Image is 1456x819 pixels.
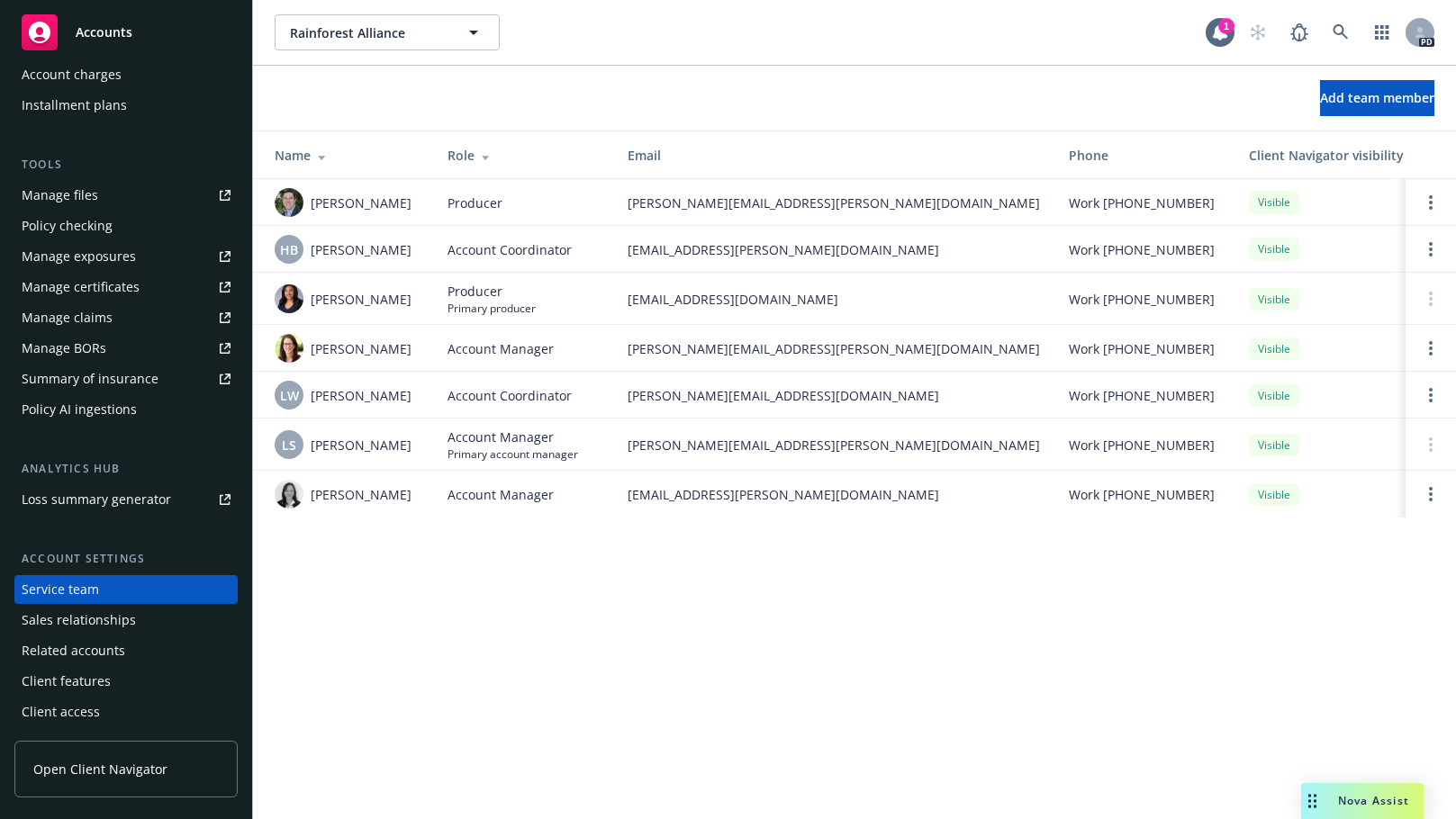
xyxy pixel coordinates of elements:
[1301,783,1324,819] div: Drag to move
[311,240,411,259] span: [PERSON_NAME]
[282,436,296,454] span: LS
[1218,18,1234,34] div: 1
[1364,14,1400,50] a: Switch app
[14,460,238,478] div: Analytics hub
[448,386,572,405] span: Account Coordinator
[14,550,238,568] div: Account settings
[1249,191,1299,213] div: Visible
[22,697,100,726] div: Client access
[1320,89,1434,106] span: Add team member
[1249,288,1299,310] div: Visible
[628,339,1040,358] span: [PERSON_NAME][EMAIL_ADDRESS][PERSON_NAME][DOMAIN_NAME]
[14,395,238,424] a: Policy AI ingestions
[1069,386,1215,405] span: Work [PHONE_NUMBER]
[14,697,238,726] a: Client access
[22,181,98,210] div: Manage files
[628,240,1040,259] span: [EMAIL_ADDRESS][PERSON_NAME][DOMAIN_NAME]
[1069,193,1215,212] span: Work [PHONE_NUMBER]
[76,25,132,40] span: Accounts
[628,146,1040,165] div: Email
[1323,14,1359,50] a: Search
[1069,240,1215,259] span: Work [PHONE_NUMBER]
[1240,14,1276,50] a: Start snowing
[22,242,136,271] div: Manage exposures
[1249,337,1299,360] div: Visible
[22,303,113,332] div: Manage claims
[1069,146,1220,165] div: Phone
[448,427,578,446] span: Account Manager
[448,339,554,358] span: Account Manager
[290,23,446,42] span: Rainforest Alliance
[22,211,113,240] div: Policy checking
[275,188,303,217] img: photo
[1320,80,1434,116] button: Add team member
[448,240,572,259] span: Account Coordinator
[14,606,238,634] a: Sales relationships
[22,606,136,634] div: Sales relationships
[311,339,411,358] span: [PERSON_NAME]
[33,760,167,778] span: Open Client Navigator
[448,446,578,462] span: Primary account manager
[14,181,238,210] a: Manage files
[1069,290,1215,309] span: Work [PHONE_NUMBER]
[448,146,599,165] div: Role
[22,667,111,696] div: Client features
[14,211,238,240] a: Policy checking
[448,485,554,504] span: Account Manager
[22,636,125,665] div: Related accounts
[14,485,238,514] a: Loss summary generator
[1301,783,1424,819] button: Nova Assist
[311,290,411,309] span: [PERSON_NAME]
[1281,14,1317,50] a: Report a Bug
[280,386,299,405] span: LW
[14,636,238,665] a: Related accounts
[14,667,238,696] a: Client features
[311,485,411,504] span: [PERSON_NAME]
[1249,238,1299,260] div: Visible
[1249,146,1420,165] div: Client Navigator visibility
[14,575,238,604] a: Service team
[1420,238,1442,260] a: Open options
[628,290,1040,309] span: [EMAIL_ADDRESS][DOMAIN_NAME]
[22,60,122,89] div: Account charges
[22,273,140,301] div: Manage certificates
[1420,192,1442,213] a: Open options
[22,364,158,393] div: Summary of insurance
[1069,485,1215,504] span: Work [PHONE_NUMBER]
[448,193,502,212] span: Producer
[14,7,238,58] a: Accounts
[22,485,171,514] div: Loss summary generator
[628,485,1040,504] span: [EMAIL_ADDRESS][PERSON_NAME][DOMAIN_NAME]
[14,156,238,174] div: Tools
[1249,384,1299,407] div: Visible
[448,301,536,316] span: Primary producer
[275,334,303,363] img: photo
[275,14,500,50] button: Rainforest Alliance
[275,284,303,313] img: photo
[311,386,411,405] span: [PERSON_NAME]
[280,240,298,259] span: HB
[14,91,238,120] a: Installment plans
[1249,434,1299,456] div: Visible
[14,303,238,332] a: Manage claims
[1069,436,1215,454] span: Work [PHONE_NUMBER]
[14,60,238,89] a: Account charges
[1069,339,1215,358] span: Work [PHONE_NUMBER]
[628,193,1040,212] span: [PERSON_NAME][EMAIL_ADDRESS][PERSON_NAME][DOMAIN_NAME]
[22,334,106,363] div: Manage BORs
[1420,483,1442,505] a: Open options
[628,436,1040,454] span: [PERSON_NAME][EMAIL_ADDRESS][PERSON_NAME][DOMAIN_NAME]
[628,386,1040,405] span: [PERSON_NAME][EMAIL_ADDRESS][DOMAIN_NAME]
[22,395,137,424] div: Policy AI ingestions
[1420,337,1442,359] a: Open options
[311,436,411,454] span: [PERSON_NAME]
[14,273,238,301] a: Manage certificates
[311,193,411,212] span: [PERSON_NAME]
[14,334,238,363] a: Manage BORs
[448,282,536,301] span: Producer
[14,242,238,271] a: Manage exposures
[22,91,127,120] div: Installment plans
[1338,793,1409,808] span: Nova Assist
[1420,384,1442,406] a: Open options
